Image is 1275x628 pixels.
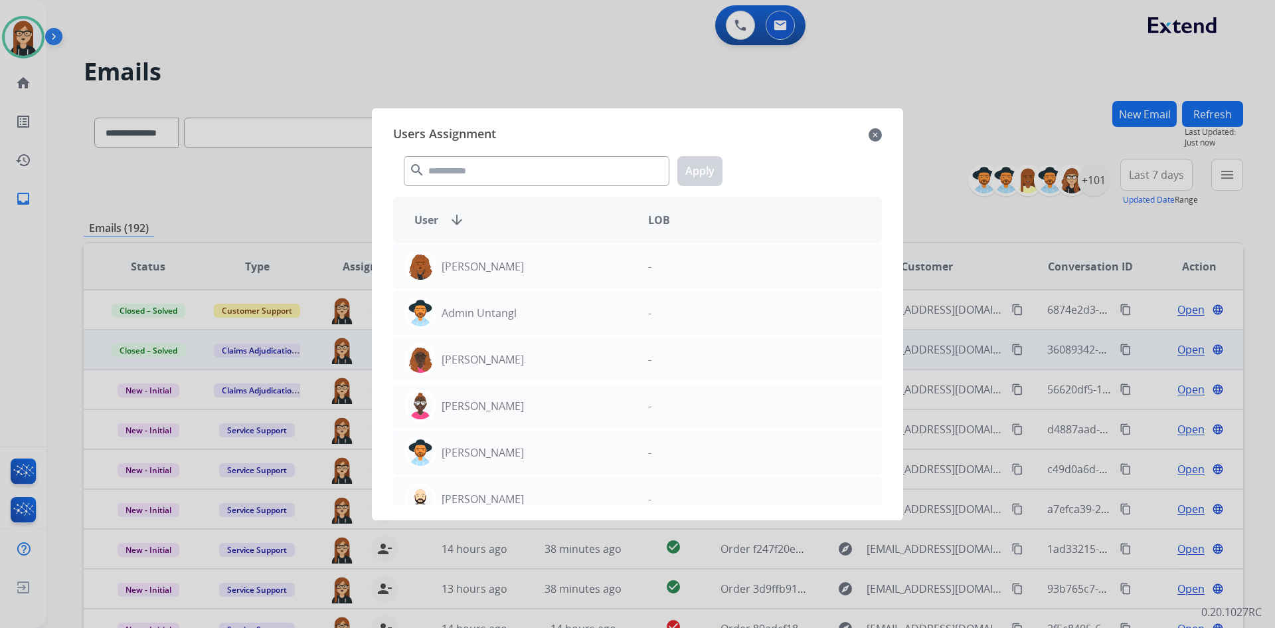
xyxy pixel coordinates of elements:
[409,162,425,178] mat-icon: search
[648,352,651,367] p: -
[648,491,651,507] p: -
[449,212,465,228] mat-icon: arrow_downward
[648,445,651,461] p: -
[677,156,722,186] button: Apply
[648,259,651,274] p: -
[442,259,524,274] p: [PERSON_NAME]
[393,124,496,146] span: Users Assignment
[442,305,517,321] p: Admin Untangl
[404,212,637,228] div: User
[648,398,651,414] p: -
[442,491,524,507] p: [PERSON_NAME]
[442,398,524,414] p: [PERSON_NAME]
[869,127,882,143] mat-icon: close
[442,352,524,367] p: [PERSON_NAME]
[648,212,670,228] span: LOB
[442,445,524,461] p: [PERSON_NAME]
[648,305,651,321] p: -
